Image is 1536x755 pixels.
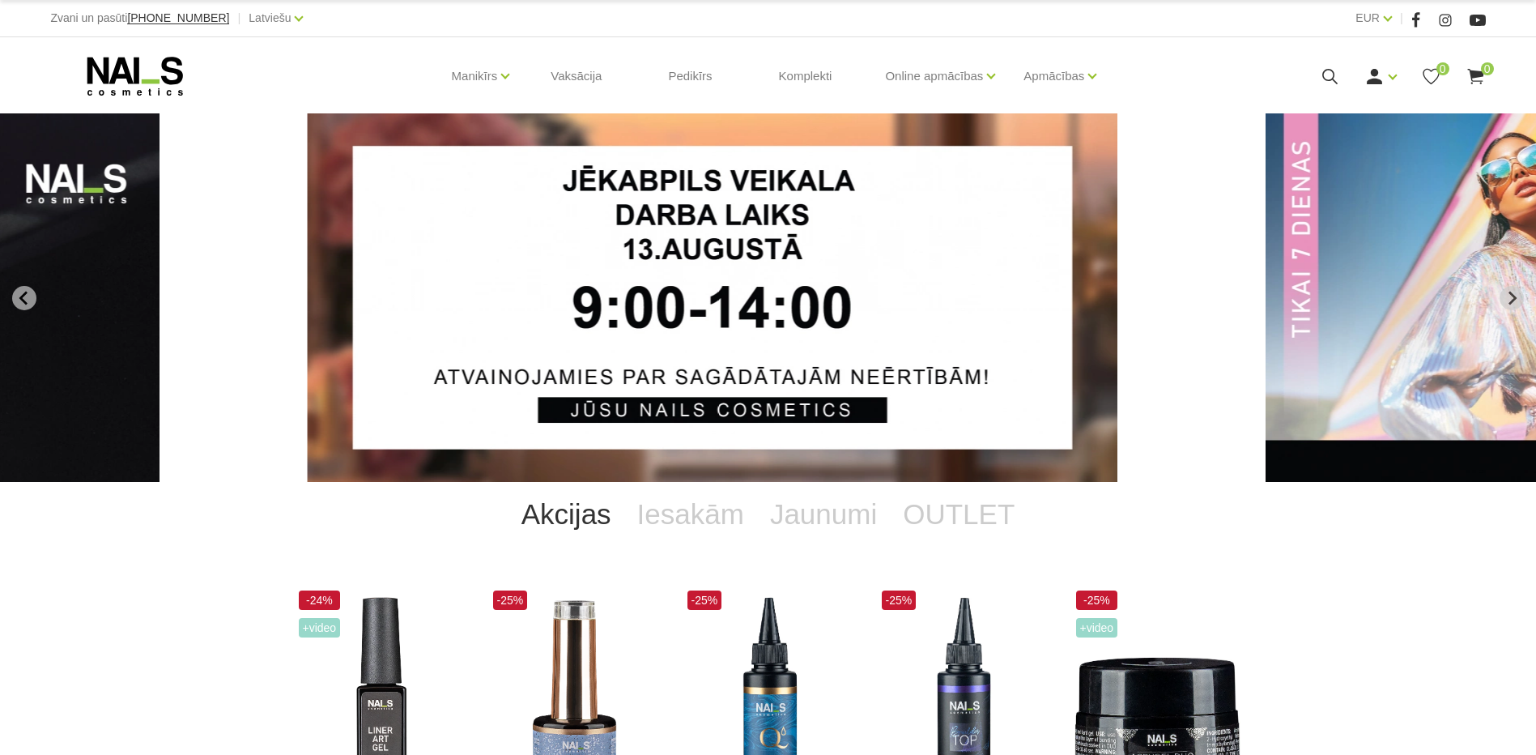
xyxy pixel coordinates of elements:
a: Latviešu [249,8,291,28]
span: | [1400,8,1403,28]
span: +Video [1076,618,1118,638]
a: 0 [1421,66,1441,87]
button: Next slide [1500,286,1524,310]
span: -25% [1076,591,1118,610]
span: [PHONE_NUMBER] [127,11,229,24]
a: Iesakām [624,482,757,547]
span: +Video [299,618,341,638]
a: Akcijas [508,482,624,547]
a: Jaunumi [757,482,890,547]
span: | [237,8,240,28]
span: 0 [1481,62,1494,75]
span: -25% [687,591,722,610]
a: Komplekti [766,37,845,115]
a: Manikīrs [452,44,498,109]
a: Apmācības [1023,44,1084,109]
div: Zvani un pasūti [50,8,229,28]
a: [PHONE_NUMBER] [127,12,229,24]
button: Go to last slide [12,286,36,310]
a: Pedikīrs [655,37,725,115]
span: 0 [1436,62,1449,75]
a: Online apmācības [885,44,983,109]
a: 0 [1466,66,1486,87]
span: -25% [493,591,528,610]
li: 1 of 12 [307,113,1228,482]
span: -24% [299,591,341,610]
a: OUTLET [890,482,1028,547]
span: -25% [882,591,917,610]
a: EUR [1355,8,1380,28]
a: Vaksācija [538,37,615,115]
